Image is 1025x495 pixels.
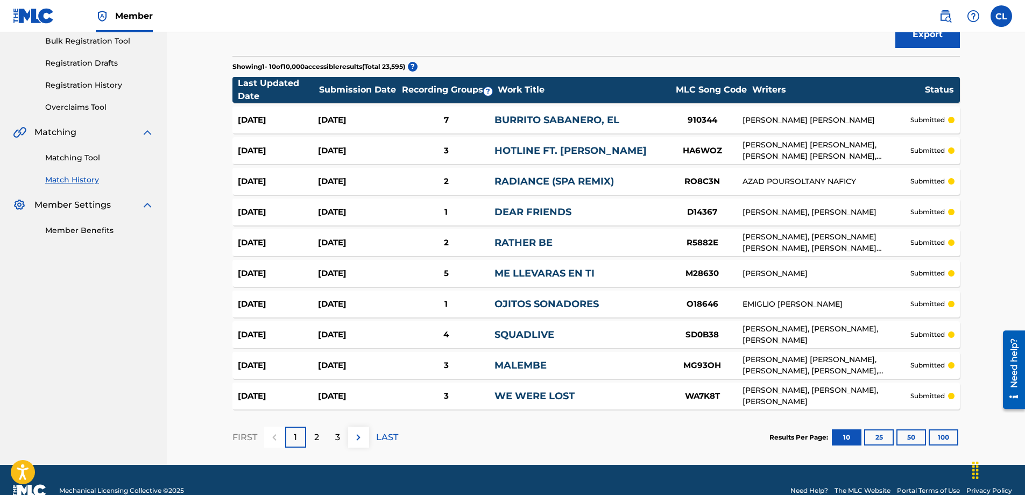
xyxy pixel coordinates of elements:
[935,5,956,27] a: Public Search
[141,199,154,211] img: expand
[910,238,945,247] p: submitted
[743,176,910,187] div: AZAD POURSOLTANY NAFICY
[967,10,980,23] img: help
[318,145,398,157] div: [DATE]
[971,443,1025,495] iframe: Chat Widget
[398,237,494,249] div: 2
[662,359,743,372] div: MG93OH
[498,83,670,96] div: Work Title
[494,206,571,218] a: DEAR FRIENDS
[398,359,494,372] div: 3
[494,298,599,310] a: OJITOS SONADORES
[662,267,743,280] div: M28630
[398,206,494,218] div: 1
[13,8,54,24] img: MLC Logo
[910,268,945,278] p: submitted
[45,174,154,186] a: Match History
[45,58,154,69] a: Registration Drafts
[398,329,494,341] div: 4
[494,359,547,371] a: MALEMBE
[910,176,945,186] p: submitted
[238,114,318,126] div: [DATE]
[238,390,318,402] div: [DATE]
[896,429,926,445] button: 50
[318,206,398,218] div: [DATE]
[352,431,365,444] img: right
[662,237,743,249] div: R5882E
[318,237,398,249] div: [DATE]
[318,175,398,188] div: [DATE]
[34,126,76,139] span: Matching
[484,87,492,96] span: ?
[910,391,945,401] p: submitted
[743,385,910,407] div: [PERSON_NAME], [PERSON_NAME], [PERSON_NAME]
[408,62,418,72] span: ?
[910,330,945,340] p: submitted
[45,102,154,113] a: Overclaims Tool
[925,83,954,96] div: Status
[13,126,26,139] img: Matching
[910,115,945,125] p: submitted
[45,152,154,164] a: Matching Tool
[13,199,26,211] img: Member Settings
[238,298,318,310] div: [DATE]
[743,231,910,254] div: [PERSON_NAME], [PERSON_NAME] [PERSON_NAME], [PERSON_NAME] [PERSON_NAME], [PERSON_NAME]
[995,327,1025,413] iframe: Resource Center
[743,207,910,218] div: [PERSON_NAME], [PERSON_NAME]
[864,429,894,445] button: 25
[939,10,952,23] img: search
[494,237,553,249] a: RATHER BE
[743,268,910,279] div: [PERSON_NAME]
[115,10,153,22] span: Member
[232,62,405,72] p: Showing 1 - 10 of 10,000 accessible results (Total 23,595 )
[45,225,154,236] a: Member Benefits
[335,431,340,444] p: 3
[238,206,318,218] div: [DATE]
[318,267,398,280] div: [DATE]
[743,354,910,377] div: [PERSON_NAME] [PERSON_NAME], [PERSON_NAME], [PERSON_NAME], [PERSON_NAME] [PERSON_NAME], TENDRY NA...
[34,199,111,211] span: Member Settings
[910,299,945,309] p: submitted
[967,454,984,486] div: Drag
[238,359,318,372] div: [DATE]
[318,359,398,372] div: [DATE]
[141,126,154,139] img: expand
[494,145,647,157] a: HOTLINE FT. [PERSON_NAME]
[294,431,297,444] p: 1
[743,115,910,126] div: [PERSON_NAME] [PERSON_NAME]
[376,431,398,444] p: LAST
[400,83,497,96] div: Recording Groups
[929,429,958,445] button: 100
[96,10,109,23] img: Top Rightsholder
[398,298,494,310] div: 1
[743,323,910,346] div: [PERSON_NAME], [PERSON_NAME], [PERSON_NAME]
[238,175,318,188] div: [DATE]
[662,175,743,188] div: RO8C3N
[910,360,945,370] p: submitted
[662,329,743,341] div: SD0B38
[671,83,752,96] div: MLC Song Code
[895,21,960,48] button: Export
[662,145,743,157] div: HA6WOZ
[494,114,619,126] a: BURRITO SABANERO, EL
[319,83,400,96] div: Submission Date
[662,114,743,126] div: 910344
[318,329,398,341] div: [DATE]
[318,298,398,310] div: [DATE]
[318,114,398,126] div: [DATE]
[662,206,743,218] div: D14367
[398,145,494,157] div: 3
[238,267,318,280] div: [DATE]
[662,298,743,310] div: O18646
[991,5,1012,27] div: User Menu
[398,267,494,280] div: 5
[45,36,154,47] a: Bulk Registration Tool
[238,77,319,103] div: Last Updated Date
[752,83,924,96] div: Writers
[769,433,831,442] p: Results Per Page:
[743,299,910,310] div: EMIGLIO [PERSON_NAME]
[238,329,318,341] div: [DATE]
